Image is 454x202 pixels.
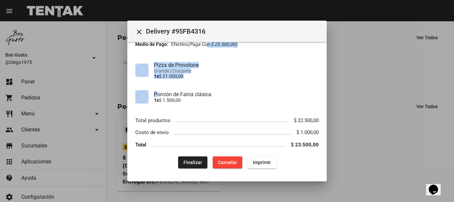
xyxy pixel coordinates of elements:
span: Delivery #95FB4316 [146,26,321,37]
h4: Porción de Fainá clásica [154,91,319,98]
i: (Paga con $ 23.500,00) [188,42,237,47]
button: Cancelar [213,156,242,168]
button: Cerrar [133,25,146,38]
b: 1x [154,98,159,103]
h4: Pizza de Provolone [154,62,319,68]
strong: Medio de Pago: [135,41,168,48]
mat-icon: Cerrar [135,28,143,36]
li: Costo de envío $ 1.000,00 [135,126,319,139]
span: Grande | Crocante [154,68,319,74]
button: Finalizar [178,156,207,168]
span: Cancelar [218,160,237,165]
button: Imprimir [248,156,276,168]
img: 07c47add-75b0-4ce5-9aba-194f44787723.jpg [135,90,149,103]
p: $ 1.500,00 [154,98,319,103]
li: Total $ 23.500,00 [135,139,319,151]
span: Efectivo [171,41,237,48]
li: Total productos $ 22.500,00 [135,114,319,126]
img: 07c47add-75b0-4ce5-9aba-194f44787723.jpg [135,64,149,77]
span: Imprimir [253,160,271,165]
span: Finalizar [183,160,202,165]
p: $ 21.000,00 [154,74,319,79]
iframe: chat widget [426,175,447,195]
b: 1x [154,74,159,79]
